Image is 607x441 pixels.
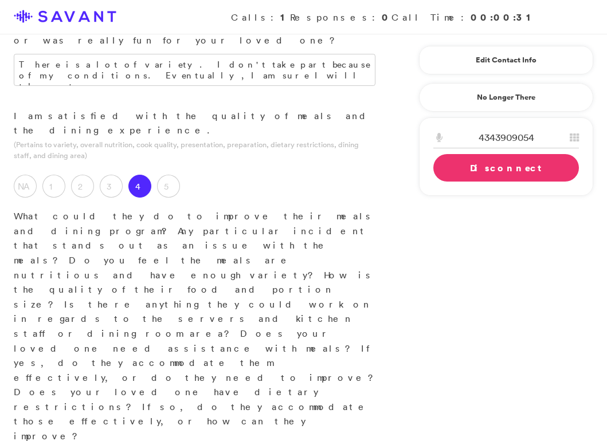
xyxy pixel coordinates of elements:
[419,83,593,112] a: No Longer There
[280,11,290,23] strong: 1
[42,175,65,198] label: 1
[14,109,375,138] p: I am satisfied with the quality of meals and the dining experience.
[471,11,536,23] strong: 00:00:31
[157,175,180,198] label: 5
[433,51,579,69] a: Edit Contact Info
[128,175,151,198] label: 4
[14,175,37,198] label: NA
[382,11,391,23] strong: 0
[433,154,579,182] a: Disconnect
[100,175,123,198] label: 3
[14,139,375,161] p: (Pertains to variety, overall nutrition, cook quality, presentation, preparation, dietary restric...
[71,175,94,198] label: 2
